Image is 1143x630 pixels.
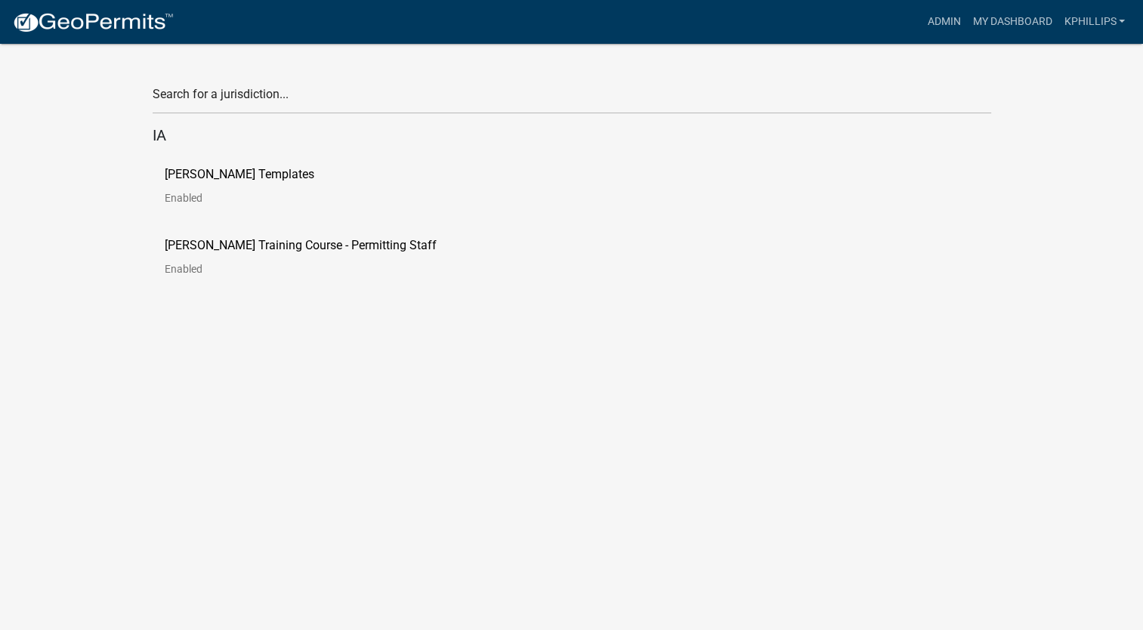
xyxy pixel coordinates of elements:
[165,264,461,274] p: Enabled
[966,8,1058,36] a: My Dashboard
[165,193,338,203] p: Enabled
[165,168,314,181] p: [PERSON_NAME] Templates
[165,239,461,286] a: [PERSON_NAME] Training Course - Permitting StaffEnabled
[165,168,338,215] a: [PERSON_NAME] TemplatesEnabled
[153,126,991,144] h5: IA
[165,239,437,252] p: [PERSON_NAME] Training Course - Permitting Staff
[921,8,966,36] a: Admin
[1058,8,1131,36] a: kphillips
